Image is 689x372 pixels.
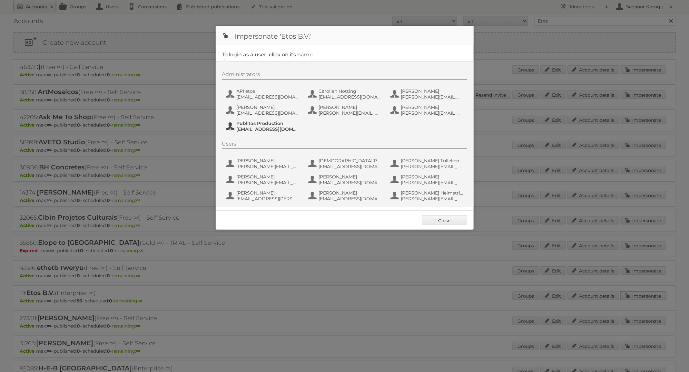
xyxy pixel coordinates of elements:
[308,173,383,186] button: [PERSON_NAME] [EMAIL_ADDRESS][DOMAIN_NAME]
[225,120,301,133] button: Publitas Production [EMAIL_ADDRESS][DOMAIN_NAME]
[222,141,467,149] div: Users
[401,104,464,110] span: [PERSON_NAME]
[401,174,464,180] span: [PERSON_NAME]
[237,190,299,196] span: [PERSON_NAME]
[237,158,299,164] span: [PERSON_NAME]
[319,164,381,169] span: [EMAIL_ADDRESS][DOMAIN_NAME]
[237,164,299,169] span: [PERSON_NAME][EMAIL_ADDRESS][PERSON_NAME][DOMAIN_NAME]
[401,196,464,202] span: [PERSON_NAME][EMAIL_ADDRESS][DOMAIN_NAME]
[319,180,381,186] span: [EMAIL_ADDRESS][DOMAIN_NAME]
[319,196,381,202] span: [EMAIL_ADDRESS][DOMAIN_NAME]
[237,174,299,180] span: [PERSON_NAME]
[216,26,474,45] h1: Impersonate 'Etos B.V.'
[401,180,464,186] span: [PERSON_NAME][EMAIL_ADDRESS][DOMAIN_NAME]
[319,94,381,100] span: [EMAIL_ADDRESS][DOMAIN_NAME]
[390,104,466,117] button: [PERSON_NAME] [PERSON_NAME][EMAIL_ADDRESS][PERSON_NAME][DOMAIN_NAME]
[237,120,299,126] span: Publitas Production
[222,71,467,80] div: Administrators
[225,173,301,186] button: [PERSON_NAME] [PERSON_NAME][EMAIL_ADDRESS][DOMAIN_NAME]
[308,104,383,117] button: [PERSON_NAME] [PERSON_NAME][EMAIL_ADDRESS][PERSON_NAME][DOMAIN_NAME]
[401,190,464,196] span: [PERSON_NAME] Helmstrijd
[319,158,381,164] span: [DEMOGRAPHIC_DATA][PERSON_NAME]
[237,180,299,186] span: [PERSON_NAME][EMAIL_ADDRESS][DOMAIN_NAME]
[319,88,381,94] span: Carolien Hotting
[422,215,467,225] a: Close
[390,189,466,202] button: [PERSON_NAME] Helmstrijd [PERSON_NAME][EMAIL_ADDRESS][DOMAIN_NAME]
[401,164,464,169] span: [PERSON_NAME][EMAIL_ADDRESS][PERSON_NAME][DOMAIN_NAME]
[237,88,299,94] span: API etos
[308,88,383,100] button: Carolien Hotting [EMAIL_ADDRESS][DOMAIN_NAME]
[319,174,381,180] span: [PERSON_NAME]
[308,157,383,170] button: [DEMOGRAPHIC_DATA][PERSON_NAME] [EMAIL_ADDRESS][DOMAIN_NAME]
[308,189,383,202] button: [PERSON_NAME] [EMAIL_ADDRESS][DOMAIN_NAME]
[401,158,464,164] span: [PERSON_NAME] Tulleken
[237,94,299,100] span: [EMAIL_ADDRESS][DOMAIN_NAME]
[225,104,301,117] button: [PERSON_NAME] [EMAIL_ADDRESS][DOMAIN_NAME]
[225,88,301,100] button: API etos [EMAIL_ADDRESS][DOMAIN_NAME]
[237,196,299,202] span: [EMAIL_ADDRESS][PERSON_NAME][DOMAIN_NAME]
[319,104,381,110] span: [PERSON_NAME]
[237,104,299,110] span: [PERSON_NAME]
[225,189,301,202] button: [PERSON_NAME] [EMAIL_ADDRESS][PERSON_NAME][DOMAIN_NAME]
[390,157,466,170] button: [PERSON_NAME] Tulleken [PERSON_NAME][EMAIL_ADDRESS][PERSON_NAME][DOMAIN_NAME]
[390,173,466,186] button: [PERSON_NAME] [PERSON_NAME][EMAIL_ADDRESS][DOMAIN_NAME]
[401,110,464,116] span: [PERSON_NAME][EMAIL_ADDRESS][PERSON_NAME][DOMAIN_NAME]
[319,110,381,116] span: [PERSON_NAME][EMAIL_ADDRESS][PERSON_NAME][DOMAIN_NAME]
[401,88,464,94] span: [PERSON_NAME]
[237,126,299,132] span: [EMAIL_ADDRESS][DOMAIN_NAME]
[319,190,381,196] span: [PERSON_NAME]
[225,157,301,170] button: [PERSON_NAME] [PERSON_NAME][EMAIL_ADDRESS][PERSON_NAME][DOMAIN_NAME]
[390,88,466,100] button: [PERSON_NAME] [PERSON_NAME][EMAIL_ADDRESS][PERSON_NAME][PERSON_NAME][DOMAIN_NAME]
[222,52,313,58] legend: To login as a user, click on its name
[237,110,299,116] span: [EMAIL_ADDRESS][DOMAIN_NAME]
[401,94,464,100] span: [PERSON_NAME][EMAIL_ADDRESS][PERSON_NAME][PERSON_NAME][DOMAIN_NAME]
